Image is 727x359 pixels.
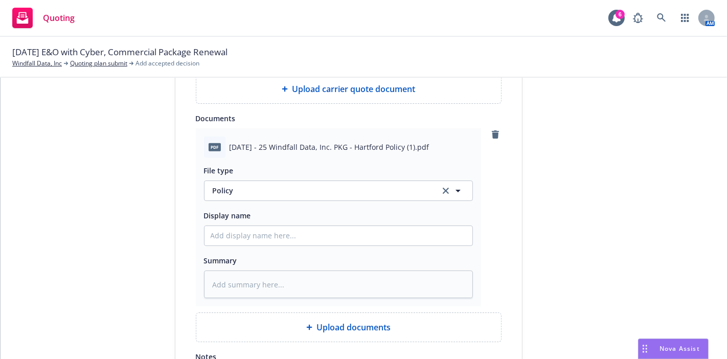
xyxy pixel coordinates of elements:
[213,185,428,196] span: Policy
[638,339,709,359] button: Nova Assist
[639,339,651,358] div: Drag to move
[316,321,391,333] span: Upload documents
[204,166,234,175] span: File type
[440,185,452,197] a: clear selection
[70,59,127,68] a: Quoting plan submit
[196,114,236,123] span: Documents
[196,312,502,342] div: Upload documents
[204,181,473,201] button: Policyclear selection
[204,211,251,220] span: Display name
[196,74,502,104] div: Upload carrier quote document
[209,143,221,151] span: pdf
[230,142,429,152] span: [DATE] - 25 Windfall Data, Inc. PKG - Hartford Policy (1).pdf
[660,344,700,353] span: Nova Assist
[616,10,625,19] div: 6
[204,256,237,265] span: Summary
[651,8,672,28] a: Search
[43,14,75,22] span: Quoting
[12,59,62,68] a: Windfall Data, Inc
[489,128,502,141] a: remove
[8,4,79,32] a: Quoting
[292,83,415,95] span: Upload carrier quote document
[12,46,228,59] span: [DATE] E&O with Cyber, Commercial Package Renewal
[675,8,695,28] a: Switch app
[205,226,472,245] input: Add display name here...
[135,59,199,68] span: Add accepted decision
[628,8,648,28] a: Report a Bug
